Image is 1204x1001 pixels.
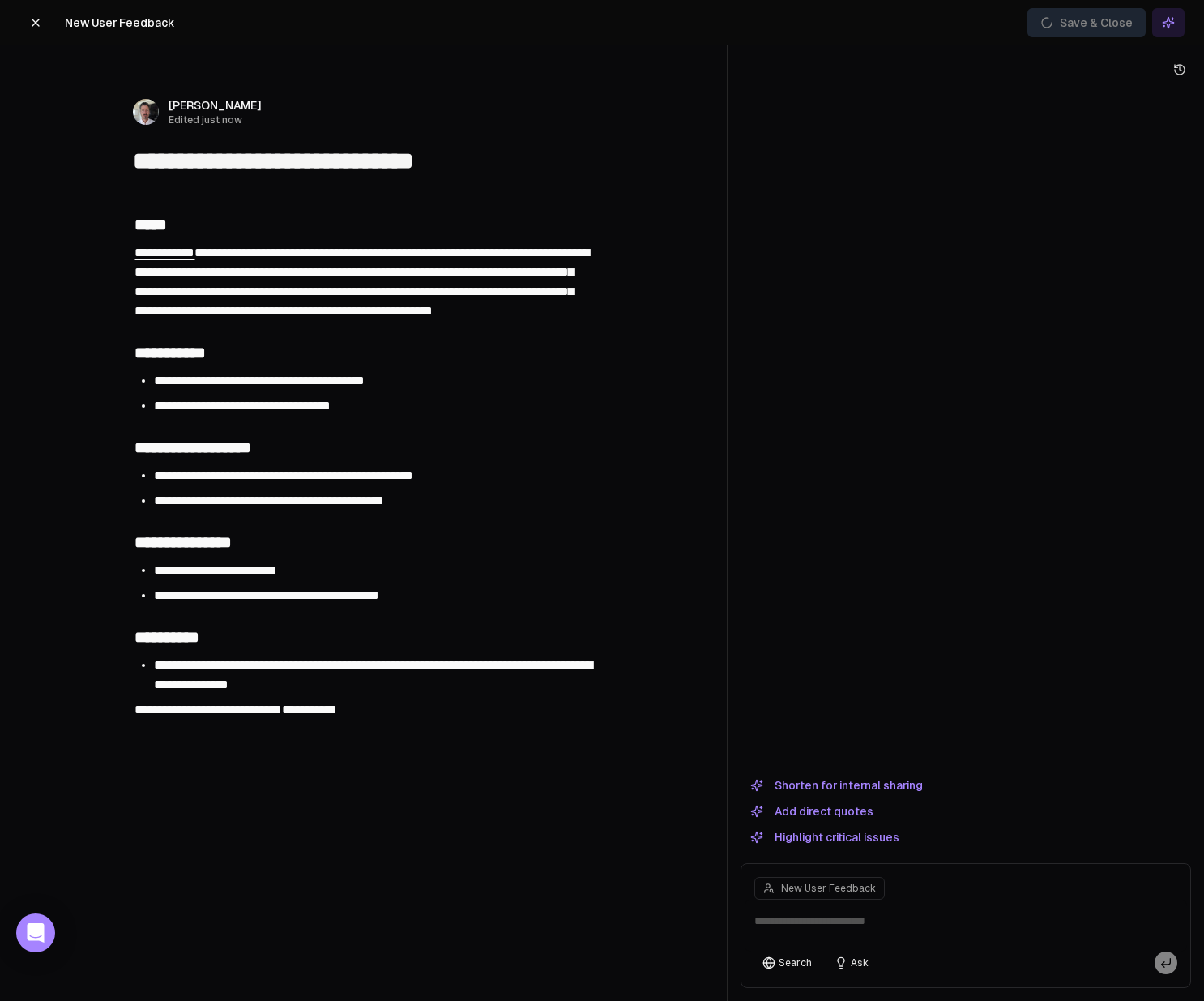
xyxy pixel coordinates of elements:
span: [PERSON_NAME] [169,97,262,113]
button: Highlight critical issues [741,828,909,847]
button: Search [754,952,820,974]
div: Open Intercom Messenger [16,913,55,952]
button: Ask [826,952,877,974]
button: Add direct quotes [741,802,883,821]
button: Shorten for internal sharing [741,776,933,795]
span: New User Feedback [781,882,876,895]
span: New User Feedback [65,15,174,31]
span: Edited just now [169,113,262,126]
img: _image [133,99,159,125]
